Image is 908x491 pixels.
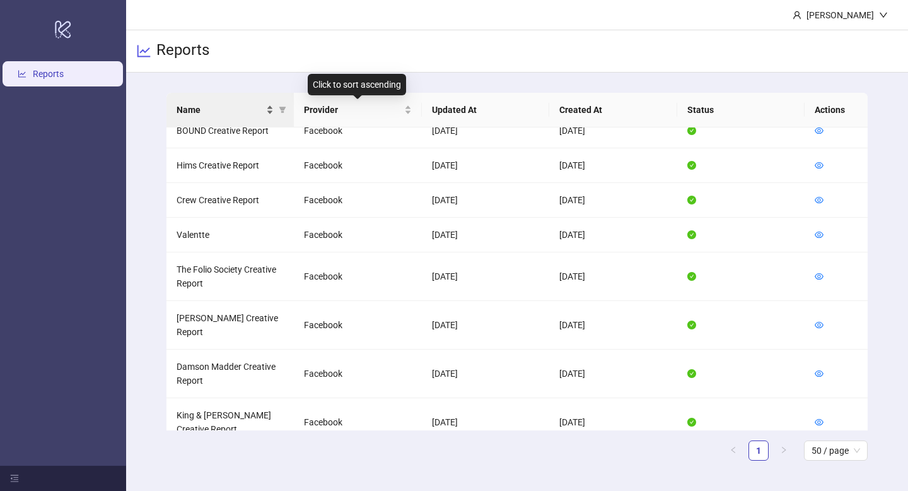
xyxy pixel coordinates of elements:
td: [DATE] [422,252,550,301]
td: [PERSON_NAME] Creative Report [166,301,294,350]
span: right [780,446,788,454]
span: eye [815,161,824,170]
td: Valentte [166,218,294,252]
span: check-circle [687,230,696,239]
td: [DATE] [549,350,677,398]
a: eye [815,271,824,281]
span: eye [815,272,824,281]
td: [DATE] [549,183,677,218]
span: eye [815,126,824,135]
td: Facebook [294,398,422,447]
td: [DATE] [549,252,677,301]
td: BOUND Creative Report [166,114,294,148]
td: Damson Madder Creative Report [166,350,294,398]
span: Name [177,103,264,117]
li: Previous Page [723,441,743,461]
td: Facebook [294,218,422,252]
td: Hims Creative Report [166,148,294,183]
td: [DATE] [549,398,677,447]
td: King & [PERSON_NAME] Creative Report [166,398,294,447]
a: 1 [749,441,768,460]
td: [DATE] [422,301,550,350]
span: Provider [304,103,402,117]
div: Page Size [804,441,868,461]
td: Facebook [294,148,422,183]
td: [DATE] [422,218,550,252]
th: Status [677,93,805,127]
td: [DATE] [422,148,550,183]
span: eye [815,196,824,204]
span: check-circle [687,126,696,135]
td: [DATE] [422,398,550,447]
a: eye [815,126,824,136]
th: Actions [805,93,868,127]
td: [DATE] [549,218,677,252]
span: filter [279,106,286,114]
span: check-circle [687,161,696,170]
span: eye [815,321,824,329]
span: filter [276,100,289,119]
td: Facebook [294,114,422,148]
td: [DATE] [549,148,677,183]
span: check-circle [687,272,696,281]
span: left [730,446,737,454]
span: check-circle [687,321,696,329]
span: check-circle [687,196,696,204]
th: Updated At [422,93,550,127]
td: Facebook [294,350,422,398]
h3: Reports [156,40,209,62]
th: Created At [549,93,677,127]
span: user [793,11,801,20]
span: eye [815,230,824,239]
td: Crew Creative Report [166,183,294,218]
td: [DATE] [422,114,550,148]
span: eye [815,369,824,378]
a: eye [815,417,824,427]
td: The Folio Society Creative Report [166,252,294,301]
td: Facebook [294,252,422,301]
a: eye [815,160,824,170]
button: left [723,441,743,461]
span: 50 / page [812,441,860,460]
li: 1 [748,441,769,461]
td: [DATE] [422,350,550,398]
a: eye [815,230,824,240]
span: check-circle [687,369,696,378]
a: eye [815,320,824,330]
span: down [879,11,888,20]
div: [PERSON_NAME] [801,8,879,22]
td: [DATE] [549,301,677,350]
a: eye [815,195,824,205]
th: Name [166,93,294,127]
button: right [774,441,794,461]
a: Reports [33,69,64,79]
span: check-circle [687,418,696,427]
span: menu-fold [10,474,19,483]
span: eye [815,418,824,427]
td: [DATE] [422,183,550,218]
th: Provider [294,93,422,127]
td: [DATE] [549,114,677,148]
span: line-chart [136,44,151,59]
td: Facebook [294,301,422,350]
li: Next Page [774,441,794,461]
td: Facebook [294,183,422,218]
a: eye [815,369,824,379]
